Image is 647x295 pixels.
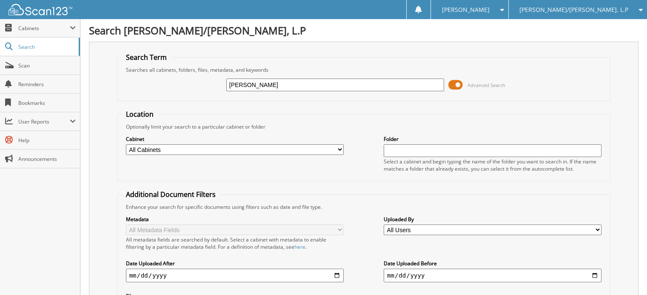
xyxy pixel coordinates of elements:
[18,25,70,32] span: Cabinets
[126,135,344,143] label: Cabinet
[467,82,505,88] span: Advanced Search
[18,43,74,51] span: Search
[122,110,158,119] legend: Location
[126,236,344,250] div: All metadata fields are searched by default. Select a cabinet with metadata to enable filtering b...
[18,81,76,88] span: Reminders
[122,123,606,130] div: Optionally limit your search to a particular cabinet or folder
[18,137,76,144] span: Help
[126,260,344,267] label: Date Uploaded After
[18,118,70,125] span: User Reports
[89,23,638,37] h1: Search [PERSON_NAME]/[PERSON_NAME], L.P
[384,216,601,223] label: Uploaded By
[294,243,305,250] a: here
[122,203,606,211] div: Enhance your search for specific documents using filters such as date and file type.
[384,158,601,172] div: Select a cabinet and begin typing the name of the folder you want to search in. If the name match...
[519,7,628,12] span: [PERSON_NAME]/[PERSON_NAME], L.P
[122,190,220,199] legend: Additional Document Filters
[9,4,72,15] img: scan123-logo-white.svg
[18,62,76,69] span: Scan
[384,269,601,282] input: end
[604,254,647,295] iframe: Chat Widget
[122,53,171,62] legend: Search Term
[18,155,76,163] span: Announcements
[126,216,344,223] label: Metadata
[122,66,606,73] div: Searches all cabinets, folders, files, metadata, and keywords
[442,7,489,12] span: [PERSON_NAME]
[18,99,76,107] span: Bookmarks
[384,260,601,267] label: Date Uploaded Before
[384,135,601,143] label: Folder
[126,269,344,282] input: start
